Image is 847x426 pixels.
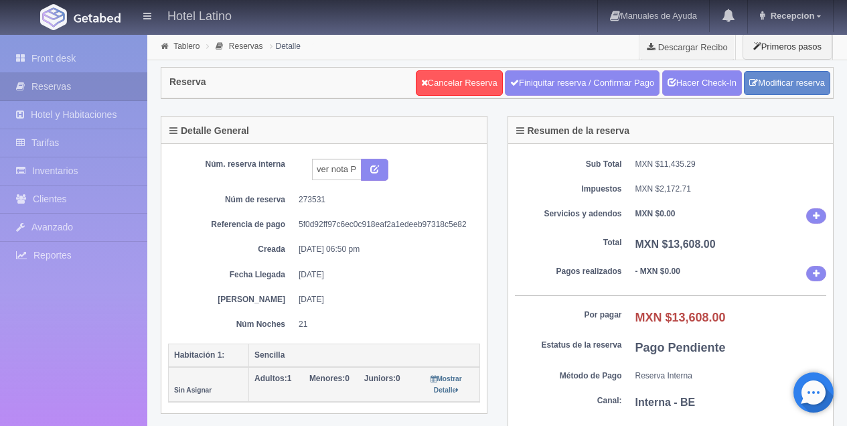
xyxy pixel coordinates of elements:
[299,219,470,230] dd: 5f0d92ff97c6ec0c918eaf2a1edeeb97318c5e82
[178,219,285,230] dt: Referencia de pago
[635,267,680,276] b: - MXN $0.00
[662,70,742,96] a: Hacer Check-In
[505,70,660,96] a: Finiquitar reserva / Confirmar Pago
[173,42,200,51] a: Tablero
[364,374,396,383] strong: Juniors:
[767,11,815,21] span: Recepcion
[431,374,461,395] a: Mostrar Detalle
[635,184,827,195] dd: MXN $2,172.71
[516,126,630,136] h4: Resumen de la reserva
[309,374,350,383] span: 0
[167,7,232,23] h4: Hotel Latino
[744,71,830,96] a: Modificar reserva
[174,386,212,394] small: Sin Asignar
[178,194,285,206] dt: Núm de reserva
[515,159,622,170] dt: Sub Total
[169,126,249,136] h4: Detalle General
[254,374,287,383] strong: Adultos:
[743,33,832,60] button: Primeros pasos
[40,4,67,30] img: Getabed
[635,311,726,324] b: MXN $13,608.00
[178,159,285,170] dt: Núm. reserva interna
[178,244,285,255] dt: Creada
[178,319,285,330] dt: Núm Noches
[515,266,622,277] dt: Pagos realizados
[635,370,827,382] dd: Reserva Interna
[299,294,470,305] dd: [DATE]
[515,309,622,321] dt: Por pagar
[639,33,735,60] a: Descargar Recibo
[254,374,291,383] span: 1
[299,194,470,206] dd: 273531
[515,208,622,220] dt: Servicios y adendos
[299,244,470,255] dd: [DATE] 06:50 pm
[515,340,622,351] dt: Estatus de la reserva
[635,397,696,408] b: Interna - BE
[249,344,480,367] th: Sencilla
[299,319,470,330] dd: 21
[515,370,622,382] dt: Método de Pago
[309,374,345,383] strong: Menores:
[635,209,676,218] b: MXN $0.00
[169,77,206,87] h4: Reserva
[635,341,726,354] b: Pago Pendiente
[178,294,285,305] dt: [PERSON_NAME]
[431,375,461,394] small: Mostrar Detalle
[635,238,716,250] b: MXN $13,608.00
[515,184,622,195] dt: Impuestos
[635,159,827,170] dd: MXN $11,435.29
[174,350,224,360] b: Habitación 1:
[416,70,503,96] a: Cancelar Reserva
[74,13,121,23] img: Getabed
[229,42,263,51] a: Reservas
[364,374,400,383] span: 0
[515,395,622,407] dt: Canal:
[299,269,470,281] dd: [DATE]
[515,237,622,248] dt: Total
[266,40,304,52] li: Detalle
[178,269,285,281] dt: Fecha Llegada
